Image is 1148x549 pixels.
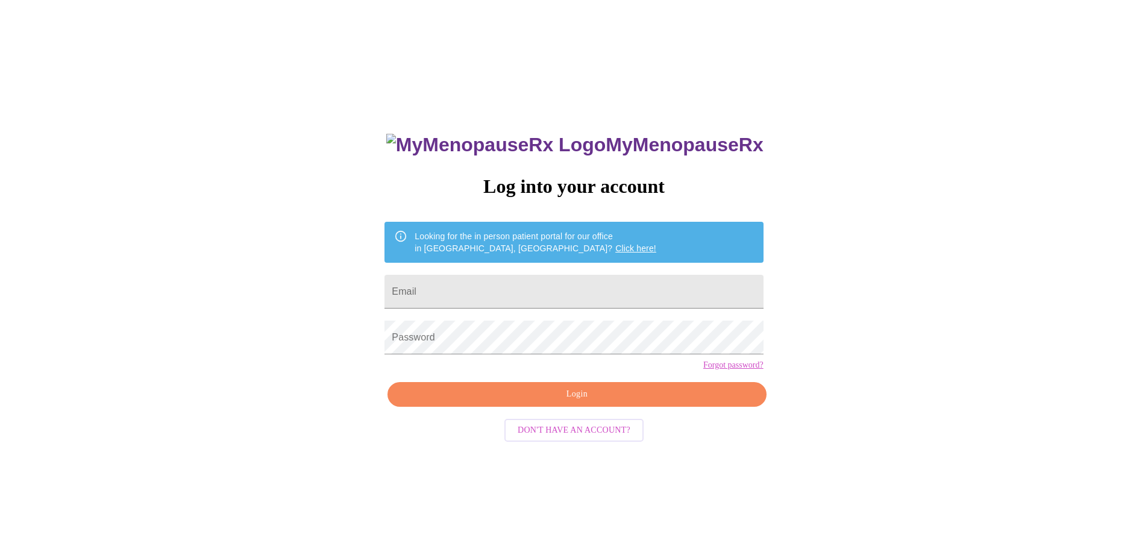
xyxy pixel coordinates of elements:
h3: Log into your account [384,175,763,198]
div: Looking for the in person patient portal for our office in [GEOGRAPHIC_DATA], [GEOGRAPHIC_DATA]? [415,225,656,259]
a: Forgot password? [703,360,764,370]
img: MyMenopauseRx Logo [386,134,606,156]
span: Login [401,387,752,402]
a: Don't have an account? [501,424,647,434]
button: Login [387,382,766,407]
button: Don't have an account? [504,419,644,442]
span: Don't have an account? [518,423,630,438]
a: Click here! [615,243,656,253]
h3: MyMenopauseRx [386,134,764,156]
